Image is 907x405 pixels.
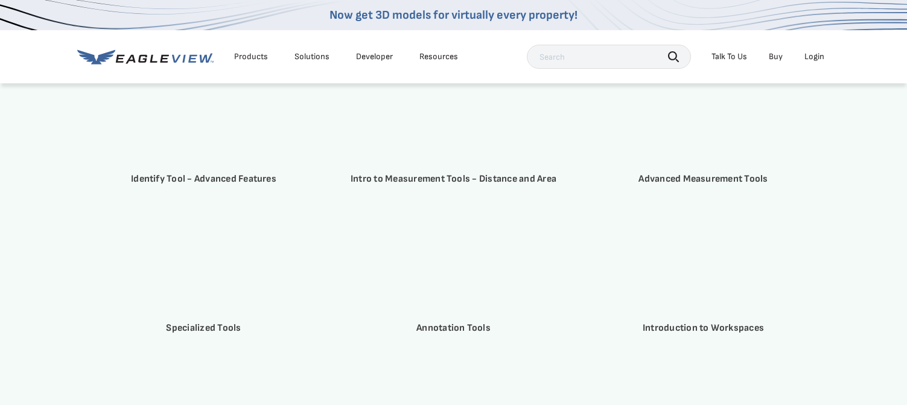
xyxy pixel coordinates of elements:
strong: Identify Tool - Advanced Features [131,173,276,185]
div: Solutions [294,51,329,62]
input: Search [527,45,691,69]
strong: Annotation Tools [416,322,491,334]
div: Resources [419,51,458,62]
a: Buy [769,51,783,62]
strong: Introduction to Workspaces [643,322,764,334]
div: Talk To Us [711,51,747,62]
a: Developer [356,51,393,62]
strong: Intro to Measurement Tools - Distance and Area [351,173,556,185]
div: Products [234,51,268,62]
a: Now get 3D models for virtually every property! [329,8,578,22]
strong: Specialized Tools [166,322,241,334]
div: Login [804,51,824,62]
strong: Advanced Measurement Tools [638,173,768,185]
